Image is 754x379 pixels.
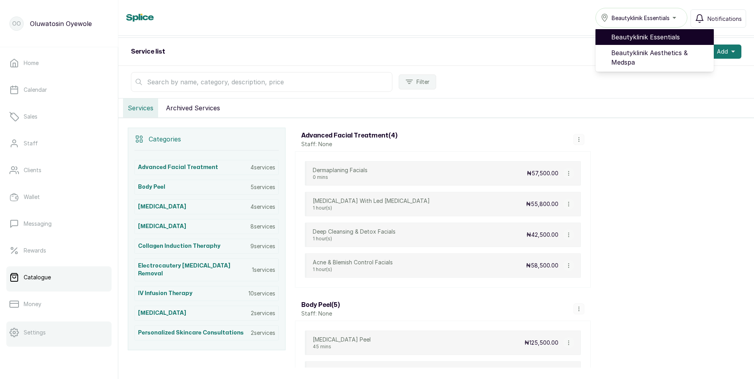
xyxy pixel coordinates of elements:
[24,193,40,201] p: Wallet
[313,197,430,205] p: [MEDICAL_DATA] With Led [MEDICAL_DATA]
[138,242,220,250] h3: Collagen Induction Theraphy
[252,266,275,274] p: 1 services
[526,231,558,239] p: ₦42,500.00
[313,205,430,211] p: 1 hour(s)
[313,228,396,242] div: Deep Cleansing & Detox Facials1 hour(s)
[250,203,275,211] p: 4 services
[12,20,21,28] p: OO
[123,98,158,117] button: Services
[6,52,112,74] a: Home
[416,78,429,86] span: Filter
[313,336,371,350] div: [MEDICAL_DATA] Peel45 mins
[313,366,340,374] p: Kneel Peel
[30,19,92,28] p: Oluwatosin Oyewole
[149,134,181,144] p: Categories
[24,247,46,255] p: Rewards
[301,131,398,140] h3: Advanced Facial Treatment ( 4 )
[6,213,112,235] a: Messaging
[6,79,112,101] a: Calendar
[138,163,218,171] h3: Advanced Facial Treatment
[6,240,112,262] a: Rewards
[24,273,51,281] p: Catalogue
[595,8,687,28] button: Beautyklinik Essentials
[301,140,398,148] p: Staff: None
[138,290,192,297] h3: IV Infusion Therapy
[250,183,275,191] p: 5 services
[250,242,275,250] p: 9 services
[6,186,112,208] a: Wallet
[6,293,112,315] a: Money
[301,310,340,318] p: Staff: None
[611,32,707,42] span: Beautyklinik Essentials
[251,309,275,317] p: 2 services
[612,14,670,22] span: Beautyklinik Essentials
[707,15,742,23] span: Notifications
[138,309,186,317] h3: [MEDICAL_DATA]
[138,183,165,191] h3: Body Peel
[313,174,368,180] p: 0 mins
[595,28,714,72] ul: Beautyklinik Essentials
[711,45,741,59] button: Add
[6,159,112,181] a: Clients
[313,228,396,236] p: Deep Cleansing & Detox Facials
[6,106,112,128] a: Sales
[6,266,112,288] a: Catalogue
[131,47,165,56] h2: Service list
[6,132,112,154] a: Staff
[526,262,558,269] p: ₦58,500.00
[24,166,41,174] p: Clients
[399,74,436,89] button: Filter
[526,200,558,208] p: ₦55,800.00
[313,266,393,273] p: 1 hour(s)
[313,344,371,350] p: 45 mins
[24,59,39,67] p: Home
[313,258,393,273] div: Acne & Blemish Control Facials1 hour(s)
[313,336,371,344] p: [MEDICAL_DATA] Peel
[131,72,392,92] input: Search by name, category, description, price
[24,113,37,121] p: Sales
[138,203,186,211] h3: [MEDICAL_DATA]
[24,139,38,147] p: Staff
[24,300,41,308] p: Money
[138,329,244,337] h3: Personalized Skincare Consultations
[251,329,275,337] p: 2 services
[138,262,252,278] h3: Electrocautery [MEDICAL_DATA] Removal
[313,236,396,242] p: 1 hour(s)
[24,329,46,336] p: Settings
[611,48,707,67] span: Beautyklinik Aesthetics & Medspa
[313,197,430,211] div: [MEDICAL_DATA] With Led [MEDICAL_DATA]1 hour(s)
[313,166,368,174] p: Dermaplaning Facials
[691,9,746,28] button: Notifications
[527,169,558,177] p: ₦57,500.00
[6,321,112,344] a: Settings
[24,220,52,228] p: Messaging
[313,166,368,180] div: Dermaplaning Facials0 mins
[524,339,558,347] p: ₦125,500.00
[301,300,340,310] h3: Body Peel ( 5 )
[24,86,47,94] p: Calendar
[250,163,275,171] p: 4 services
[161,98,225,117] button: Archived Services
[313,258,393,266] p: Acne & Blemish Control Facials
[6,348,112,370] a: Support
[248,290,275,297] p: 10 services
[717,48,728,56] span: Add
[138,223,186,230] h3: [MEDICAL_DATA]
[250,223,275,230] p: 8 services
